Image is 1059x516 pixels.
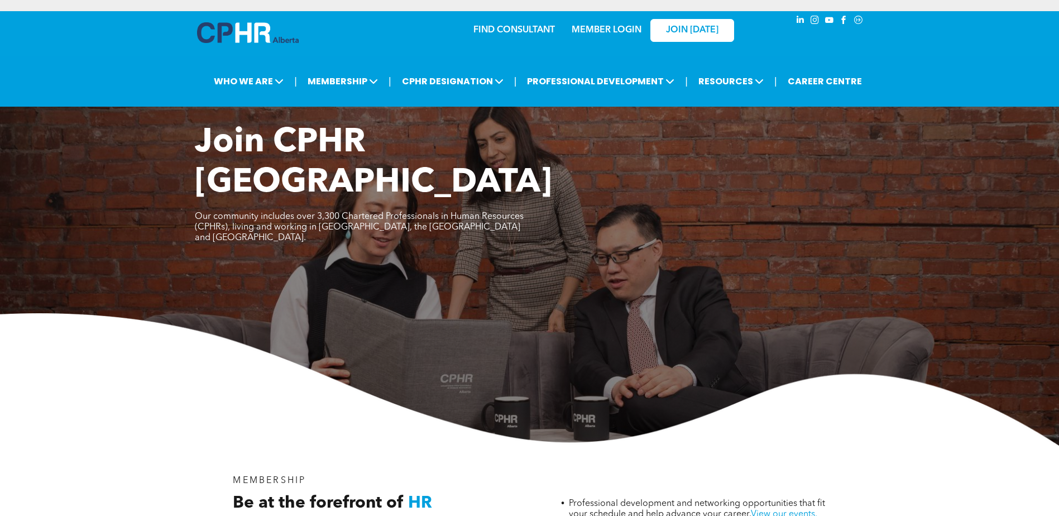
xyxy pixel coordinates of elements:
span: RESOURCES [695,71,767,92]
a: FIND CONSULTANT [473,26,555,35]
a: linkedin [794,14,807,29]
a: facebook [838,14,850,29]
span: PROFESSIONAL DEVELOPMENT [524,71,678,92]
li: | [774,70,777,93]
a: youtube [823,14,836,29]
a: instagram [809,14,821,29]
span: Join CPHR [GEOGRAPHIC_DATA] [195,126,552,200]
a: MEMBER LOGIN [572,26,641,35]
a: Social network [852,14,865,29]
span: JOIN [DATE] [666,25,718,36]
span: MEMBERSHIP [233,476,306,485]
span: WHO WE ARE [210,71,287,92]
span: MEMBERSHIP [304,71,381,92]
img: A blue and white logo for cp alberta [197,22,299,43]
li: | [389,70,391,93]
li: | [294,70,297,93]
span: Our community includes over 3,300 Chartered Professionals in Human Resources (CPHRs), living and ... [195,212,524,242]
li: | [685,70,688,93]
span: CPHR DESIGNATION [399,71,507,92]
a: JOIN [DATE] [650,19,734,42]
li: | [514,70,517,93]
span: Be at the forefront of [233,495,404,512]
span: HR [408,495,432,512]
a: CAREER CENTRE [784,71,865,92]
